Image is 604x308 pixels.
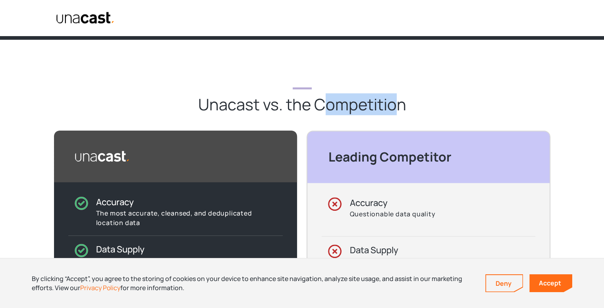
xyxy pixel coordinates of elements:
[349,197,439,208] div: Accuracy
[52,12,115,24] a: home
[328,197,342,211] img: x icon
[80,283,120,292] a: Privacy Policy
[349,209,439,219] p: Questionable data quality
[198,94,406,115] h2: Unacast vs. the Competition
[32,274,473,292] div: By clicking “Accept”, you agree to the storing of cookies on your device to enhance site navigati...
[529,274,572,292] a: Accept
[96,256,276,265] p: Powered by a multitude of high quality data suppliers
[349,256,498,266] p: Overly reliant on a single source of GPS data
[75,150,130,162] img: Unacast logo
[75,196,88,210] img: checkmark icon
[328,146,451,167] div: Leading Competitor
[328,244,342,258] img: x icon
[349,244,498,256] div: Data Supply
[96,196,283,208] div: Accuracy
[96,244,276,255] div: Data Supply
[75,244,88,257] img: checkmark icon
[56,12,115,24] img: Unacast text logo
[486,275,523,292] a: Deny
[96,208,283,227] p: The most accurate, cleansed, and deduplicated location data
